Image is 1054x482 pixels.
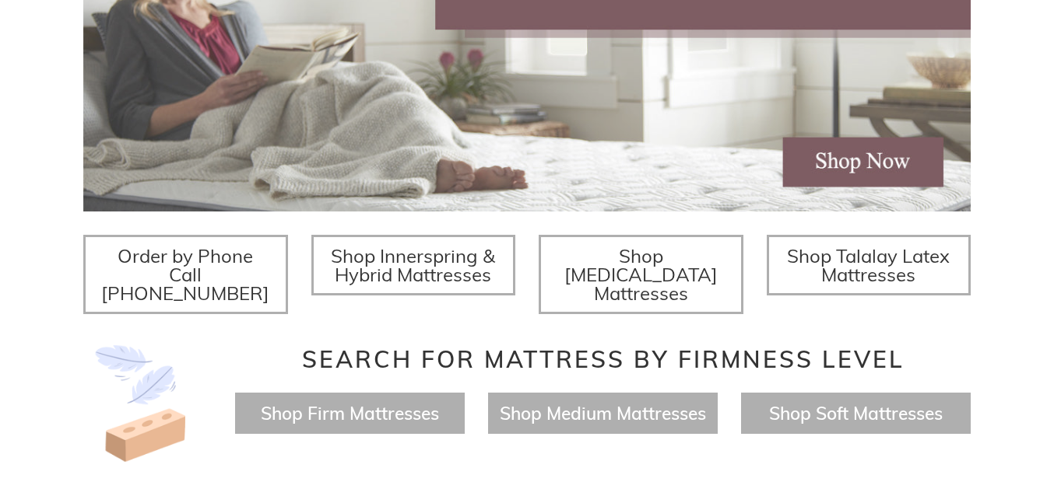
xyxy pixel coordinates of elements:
[767,235,971,295] a: Shop Talalay Latex Mattresses
[101,244,269,305] span: Order by Phone Call [PHONE_NUMBER]
[83,345,200,462] img: Image-of-brick- and-feather-representing-firm-and-soft-feel
[261,402,439,424] a: Shop Firm Mattresses
[311,235,516,295] a: Shop Innerspring & Hybrid Mattresses
[769,402,943,424] a: Shop Soft Mattresses
[787,244,950,286] span: Shop Talalay Latex Mattresses
[83,235,288,314] a: Order by Phone Call [PHONE_NUMBER]
[500,402,706,424] a: Shop Medium Mattresses
[564,244,718,305] span: Shop [MEDICAL_DATA] Mattresses
[539,235,743,314] a: Shop [MEDICAL_DATA] Mattresses
[302,344,905,374] span: Search for Mattress by Firmness Level
[331,244,495,286] span: Shop Innerspring & Hybrid Mattresses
